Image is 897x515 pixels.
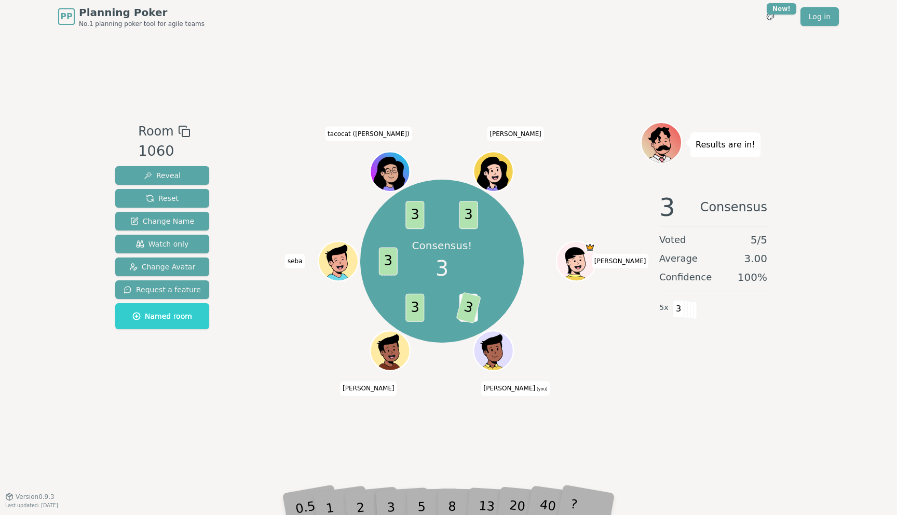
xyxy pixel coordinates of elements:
[5,493,55,501] button: Version0.9.3
[340,381,397,396] span: Click to change your name
[138,141,190,162] div: 1060
[379,247,398,275] span: 3
[800,7,839,26] a: Log in
[696,138,755,152] p: Results are in!
[79,20,205,28] span: No.1 planning poker tool for agile teams
[136,239,189,249] span: Watch only
[138,122,173,141] span: Room
[767,3,796,15] div: New!
[744,251,767,266] span: 3.00
[115,166,209,185] button: Reveal
[738,270,767,284] span: 100 %
[456,292,482,323] span: 3
[751,233,767,247] span: 5 / 5
[115,212,209,231] button: Change Name
[129,262,196,272] span: Change Avatar
[115,280,209,299] button: Request a feature
[16,493,55,501] span: Version 0.9.3
[60,10,72,23] span: PP
[406,201,425,229] span: 3
[79,5,205,20] span: Planning Poker
[535,387,548,391] span: (you)
[436,253,448,284] span: 3
[700,195,767,220] span: Consensus
[146,193,179,204] span: Reset
[115,189,209,208] button: Reset
[459,201,478,229] span: 3
[592,254,649,268] span: Click to change your name
[5,503,58,508] span: Last updated: [DATE]
[673,300,685,318] span: 3
[58,5,205,28] a: PPPlanning PokerNo.1 planning poker tool for agile teams
[285,254,305,268] span: Click to change your name
[475,332,512,370] button: Click to change your avatar
[130,216,194,226] span: Change Name
[585,242,595,252] span: Richard is the host
[659,251,698,266] span: Average
[659,270,712,284] span: Confidence
[115,303,209,329] button: Named room
[659,233,686,247] span: Voted
[659,195,675,220] span: 3
[481,381,550,396] span: Click to change your name
[406,294,425,322] span: 3
[115,257,209,276] button: Change Avatar
[132,311,192,321] span: Named room
[144,170,181,181] span: Reveal
[761,7,780,26] button: New!
[325,127,412,141] span: Click to change your name
[410,238,474,253] p: Consensus!
[115,235,209,253] button: Watch only
[124,284,201,295] span: Request a feature
[487,127,544,141] span: Click to change your name
[659,302,669,314] span: 5 x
